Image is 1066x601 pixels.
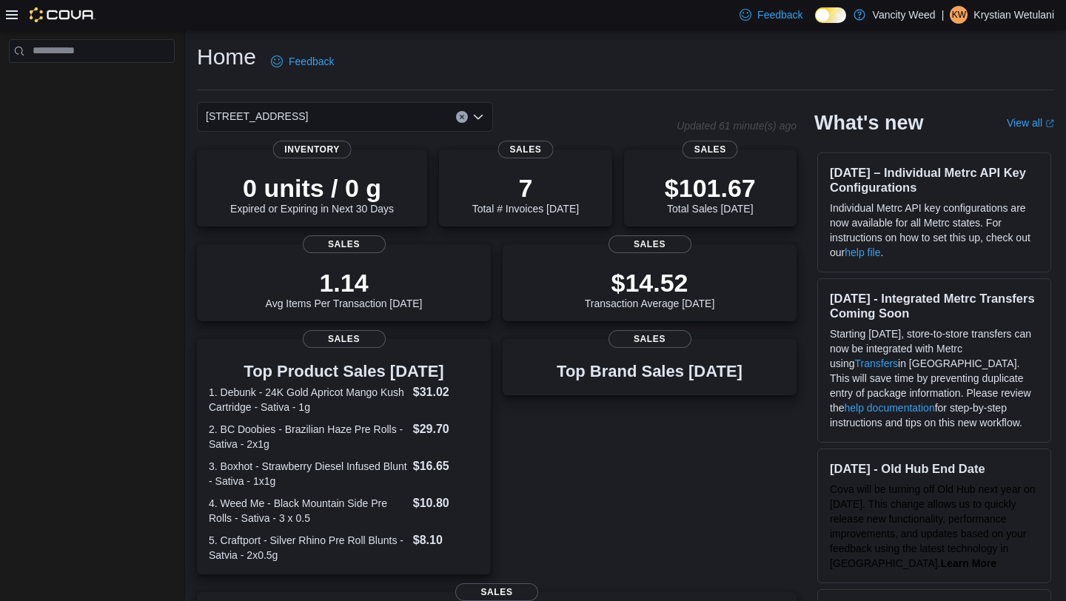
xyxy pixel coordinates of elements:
[952,6,966,24] span: KW
[456,111,468,123] button: Clear input
[585,268,715,309] div: Transaction Average [DATE]
[197,42,256,72] h1: Home
[209,533,407,563] dt: 5. Craftport - Silver Rhino Pre Roll Blunts - Satvia - 2x0.5g
[413,457,479,475] dd: $16.65
[683,141,738,158] span: Sales
[303,235,386,253] span: Sales
[609,235,691,253] span: Sales
[815,7,846,23] input: Dark Mode
[230,173,394,203] p: 0 units / 0 g
[497,141,553,158] span: Sales
[830,483,1036,569] span: Cova will be turning off Old Hub next year on [DATE]. This change allows us to quickly release ne...
[303,330,386,348] span: Sales
[413,494,479,512] dd: $10.80
[30,7,95,22] img: Cova
[845,246,880,258] a: help file
[1007,117,1054,129] a: View allExternal link
[677,120,797,132] p: Updated 61 minute(s) ago
[206,107,308,125] span: [STREET_ADDRESS]
[873,6,936,24] p: Vancity Weed
[472,173,579,215] div: Total # Invoices [DATE]
[266,268,423,309] div: Avg Items Per Transaction [DATE]
[557,363,742,380] h3: Top Brand Sales [DATE]
[830,165,1039,195] h3: [DATE] – Individual Metrc API Key Configurations
[844,402,934,414] a: help documentation
[1045,119,1054,128] svg: External link
[272,141,352,158] span: Inventory
[609,330,691,348] span: Sales
[472,173,579,203] p: 7
[830,291,1039,320] h3: [DATE] - Integrated Metrc Transfers Coming Soon
[289,54,334,69] span: Feedback
[830,326,1039,430] p: Starting [DATE], store-to-store transfers can now be integrated with Metrc using in [GEOGRAPHIC_D...
[941,557,996,569] a: Learn More
[757,7,802,22] span: Feedback
[472,111,484,123] button: Open list of options
[455,583,538,601] span: Sales
[209,385,407,414] dt: 1. Debunk - 24K Gold Apricot Mango Kush Cartridge - Sativa - 1g
[942,6,945,24] p: |
[209,422,407,451] dt: 2. BC Doobies - Brazilian Haze Pre Rolls - Sativa - 2x1g
[830,201,1039,260] p: Individual Metrc API key configurations are now available for all Metrc states. For instructions ...
[665,173,756,203] p: $101.67
[209,363,479,380] h3: Top Product Sales [DATE]
[413,383,479,401] dd: $31.02
[854,357,898,369] a: Transfers
[265,47,340,76] a: Feedback
[230,173,394,215] div: Expired or Expiring in Next 30 Days
[266,268,423,298] p: 1.14
[413,420,479,438] dd: $29.70
[9,66,175,101] nav: Complex example
[665,173,756,215] div: Total Sales [DATE]
[413,531,479,549] dd: $8.10
[950,6,968,24] div: Krystian Wetulani
[973,6,1054,24] p: Krystian Wetulani
[585,268,715,298] p: $14.52
[209,496,407,526] dt: 4. Weed Me - Black Mountain Side Pre Rolls - Sativa - 3 x 0.5
[830,461,1039,476] h3: [DATE] - Old Hub End Date
[814,111,923,135] h2: What's new
[209,459,407,488] dt: 3. Boxhot - Strawberry Diesel Infused Blunt - Sativa - 1x1g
